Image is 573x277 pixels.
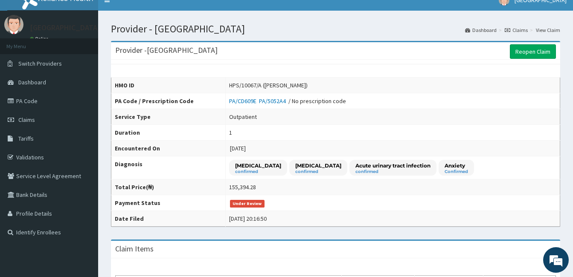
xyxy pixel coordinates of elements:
[115,245,154,253] h3: Claim Items
[510,44,556,59] a: Reopen Claim
[111,211,226,227] th: Date Filed
[16,43,35,64] img: d_794563401_company_1708531726252_794563401
[465,26,497,34] a: Dashboard
[30,36,50,42] a: Online
[445,170,468,174] small: Confirmed
[355,170,430,174] small: confirmed
[295,170,341,174] small: confirmed
[4,15,23,34] img: User Image
[229,183,256,191] div: 155,394.28
[111,156,226,179] th: Diagnosis
[111,141,226,156] th: Encountered On
[505,26,528,34] a: Claims
[49,84,118,170] span: We're online!
[30,24,100,32] p: [GEOGRAPHIC_DATA]
[18,60,62,67] span: Switch Providers
[230,200,265,208] span: Under Review
[18,78,46,86] span: Dashboard
[44,48,143,59] div: Chat with us now
[18,135,34,142] span: Tariffs
[230,144,246,152] span: [DATE]
[536,26,560,34] a: View Claim
[229,113,257,121] div: Outpatient
[355,162,430,169] p: Acute urinary tract infection
[18,116,35,124] span: Claims
[229,97,346,105] div: / No prescription code
[229,81,308,89] div: HPS/10067/A ([PERSON_NAME])
[445,162,468,169] p: Anxiety
[111,78,226,93] th: HMO ID
[111,125,226,141] th: Duration
[235,162,281,169] p: [MEDICAL_DATA]
[229,128,232,137] div: 1
[111,195,226,211] th: Payment Status
[295,162,341,169] p: [MEDICAL_DATA]
[259,97,288,105] a: PA/5052A4
[115,46,218,54] h3: Provider - [GEOGRAPHIC_DATA]
[4,186,163,216] textarea: Type your message and hit 'Enter'
[229,97,259,105] a: PA/CD609E
[235,170,281,174] small: confirmed
[111,179,226,195] th: Total Price(₦)
[111,93,226,109] th: PA Code / Prescription Code
[111,109,226,125] th: Service Type
[140,4,160,25] div: Minimize live chat window
[111,23,560,35] h1: Provider - [GEOGRAPHIC_DATA]
[229,214,267,223] div: [DATE] 20:16:50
